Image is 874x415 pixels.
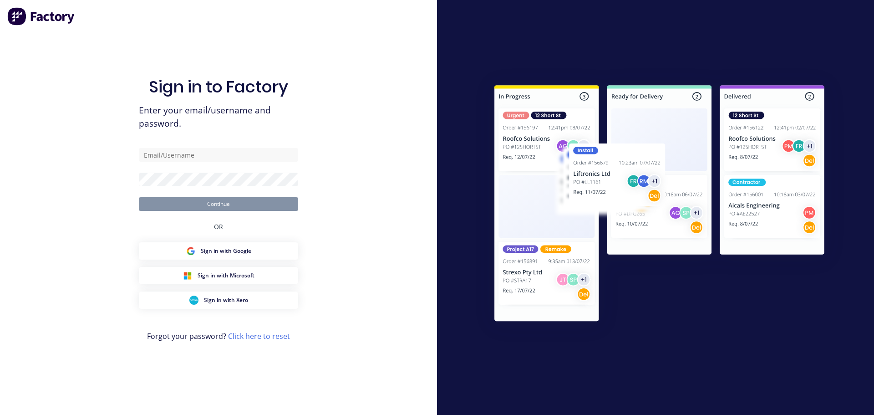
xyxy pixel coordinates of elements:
[139,242,298,260] button: Google Sign inSign in with Google
[204,296,248,304] span: Sign in with Xero
[149,77,288,97] h1: Sign in to Factory
[139,267,298,284] button: Microsoft Sign inSign in with Microsoft
[139,292,298,309] button: Xero Sign inSign in with Xero
[139,104,298,130] span: Enter your email/username and password.
[201,247,251,255] span: Sign in with Google
[139,197,298,211] button: Continue
[147,331,290,342] span: Forgot your password?
[186,246,195,256] img: Google Sign in
[198,272,254,280] span: Sign in with Microsoft
[228,331,290,341] a: Click here to reset
[183,271,192,280] img: Microsoft Sign in
[474,67,844,343] img: Sign in
[139,148,298,162] input: Email/Username
[189,296,198,305] img: Xero Sign in
[214,211,223,242] div: OR
[7,7,76,26] img: Factory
